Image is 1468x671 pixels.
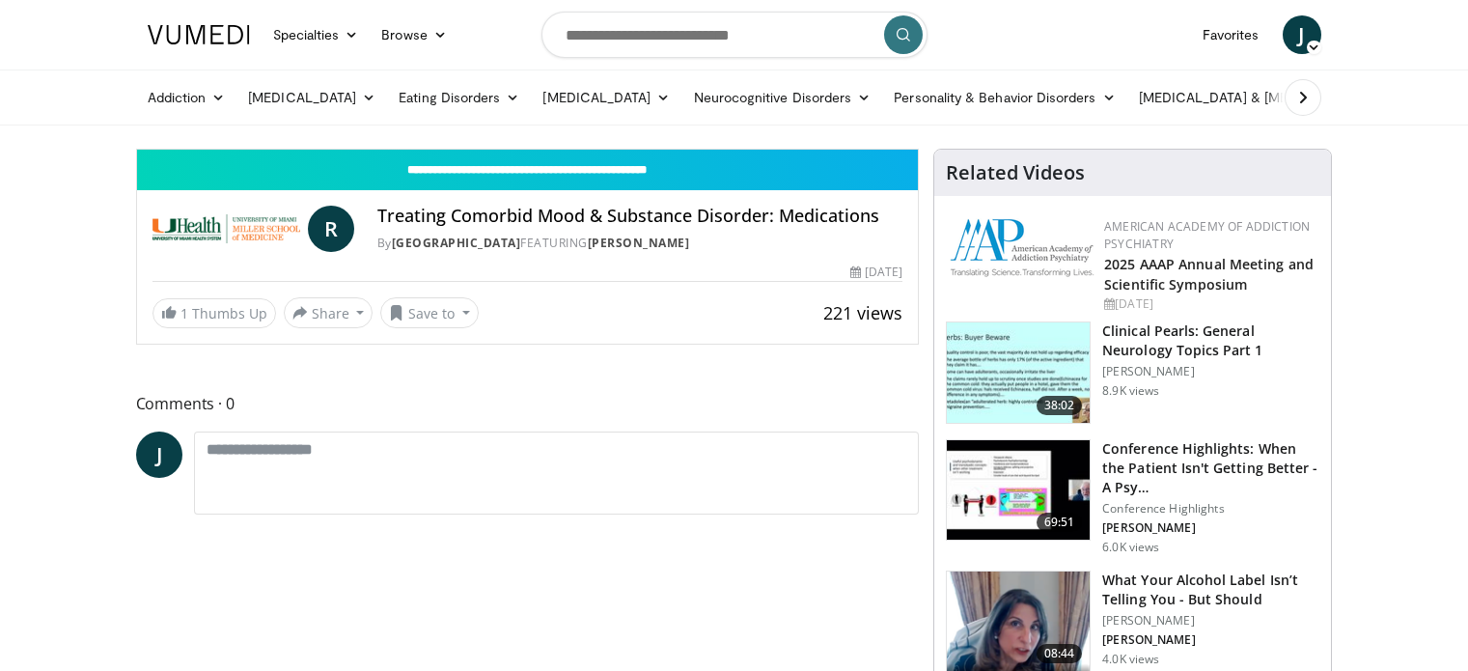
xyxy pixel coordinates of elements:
button: Share [284,297,374,328]
img: 91ec4e47-6cc3-4d45-a77d-be3eb23d61cb.150x105_q85_crop-smart_upscale.jpg [947,322,1090,423]
h4: Related Videos [946,161,1085,184]
h3: What Your Alcohol Label Isn’t Telling You - But Should [1102,571,1319,609]
a: [GEOGRAPHIC_DATA] [392,235,521,251]
p: [PERSON_NAME] [1102,520,1319,536]
a: Neurocognitive Disorders [682,78,883,117]
a: Specialties [262,15,371,54]
a: [MEDICAL_DATA] [236,78,387,117]
a: J [136,432,182,478]
button: Save to [380,297,479,328]
a: Personality & Behavior Disorders [882,78,1126,117]
a: Browse [370,15,458,54]
h3: Conference Highlights: When the Patient Isn't Getting Better - A Psy… [1102,439,1319,497]
p: [PERSON_NAME] [1102,632,1319,648]
a: R [308,206,354,252]
a: American Academy of Addiction Psychiatry [1104,218,1310,252]
p: 6.0K views [1102,540,1159,555]
p: 4.0K views [1102,652,1159,667]
img: f7c290de-70ae-47e0-9ae1-04035161c232.png.150x105_q85_autocrop_double_scale_upscale_version-0.2.png [950,218,1094,277]
img: University of Miami [152,206,300,252]
h3: Clinical Pearls: General Neurology Topics Part 1 [1102,322,1319,360]
div: [DATE] [850,264,902,281]
span: 38:02 [1037,396,1083,415]
a: 1 Thumbs Up [152,298,276,328]
span: 1 [180,304,188,322]
a: [MEDICAL_DATA] [531,78,681,117]
span: 221 views [823,301,902,324]
img: VuMedi Logo [148,25,250,44]
img: 4362ec9e-0993-4580-bfd4-8e18d57e1d49.150x105_q85_crop-smart_upscale.jpg [947,440,1090,541]
span: 69:51 [1037,513,1083,532]
h4: Treating Comorbid Mood & Substance Disorder: Medications [377,206,902,227]
a: J [1283,15,1321,54]
a: [MEDICAL_DATA] & [MEDICAL_DATA] [1127,78,1403,117]
a: Addiction [136,78,237,117]
div: [DATE] [1104,295,1316,313]
a: 2025 AAAP Annual Meeting and Scientific Symposium [1104,255,1314,294]
a: 69:51 Conference Highlights: When the Patient Isn't Getting Better - A Psy… Conference Highlights... [946,439,1319,555]
p: [PERSON_NAME] [1102,364,1319,379]
a: Favorites [1191,15,1271,54]
span: Comments 0 [136,391,920,416]
p: 8.9K views [1102,383,1159,399]
input: Search topics, interventions [541,12,928,58]
a: [PERSON_NAME] [588,235,690,251]
p: Conference Highlights [1102,501,1319,517]
p: [PERSON_NAME] [1102,613,1319,629]
a: Eating Disorders [387,78,531,117]
div: By FEATURING [377,235,902,252]
span: 08:44 [1037,644,1083,663]
a: 38:02 Clinical Pearls: General Neurology Topics Part 1 [PERSON_NAME] 8.9K views [946,322,1319,424]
